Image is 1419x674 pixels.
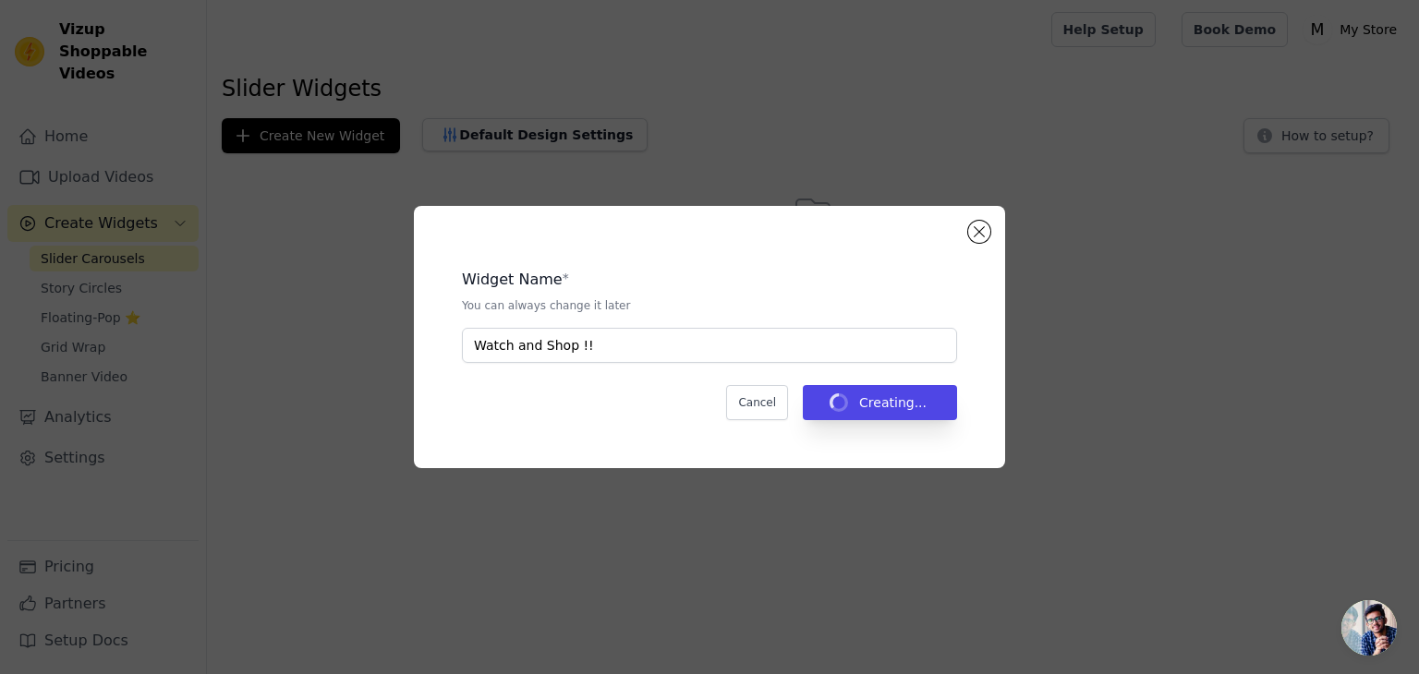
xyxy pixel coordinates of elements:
[1341,600,1397,656] a: Open chat
[462,298,957,313] p: You can always change it later
[726,385,788,420] button: Cancel
[968,221,990,243] button: Close modal
[462,269,563,291] legend: Widget Name
[803,385,957,420] button: Creating...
